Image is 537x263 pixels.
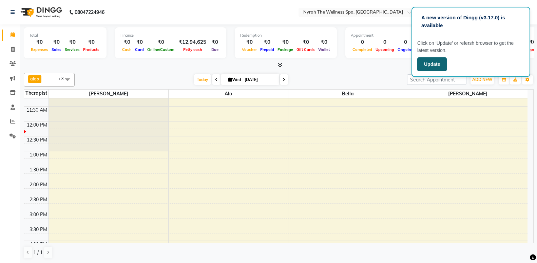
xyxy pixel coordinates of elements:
span: +3 [58,76,69,81]
div: ₹0 [133,38,146,46]
span: [PERSON_NAME] [408,90,528,98]
span: Prepaid [258,47,276,52]
p: Click on ‘Update’ or refersh browser to get the latest version. [417,40,524,54]
div: ₹0 [317,38,331,46]
div: 2:00 PM [28,181,49,188]
button: ADD NEW [471,75,494,84]
div: ₹0 [295,38,317,46]
span: Expenses [29,47,50,52]
span: 1 / 1 [33,249,43,256]
div: ₹0 [63,38,81,46]
span: Voucher [240,47,258,52]
div: ₹0 [29,38,50,46]
span: Completed [351,47,374,52]
span: [PERSON_NAME] [49,90,168,98]
div: 1:30 PM [28,166,49,173]
span: Cash [120,47,133,52]
span: Gift Cards [295,47,317,52]
span: Services [63,47,81,52]
span: Due [210,47,220,52]
div: ₹0 [276,38,295,46]
div: 3:00 PM [28,211,49,218]
b: 08047224946 [75,3,104,22]
span: Package [276,47,295,52]
input: Search Appointment [407,74,466,85]
div: Appointment [351,33,435,38]
span: ADD NEW [472,77,492,82]
div: 3:30 PM [28,226,49,233]
div: ₹12,94,625 [176,38,209,46]
span: Online/Custom [146,47,176,52]
div: ₹0 [50,38,63,46]
div: 12:30 PM [25,136,49,144]
div: ₹0 [81,38,101,46]
div: ₹0 [240,38,258,46]
span: Wed [227,77,243,82]
span: Wallet [317,47,331,52]
div: 1:00 PM [28,151,49,158]
div: 0 [374,38,396,46]
span: Petty cash [181,47,204,52]
div: Redemption [240,33,331,38]
span: alo [169,90,288,98]
span: Products [81,47,101,52]
p: A new version of Dingg (v3.17.0) is available [421,14,520,29]
span: Sales [50,47,63,52]
span: Ongoing [396,47,415,52]
input: 2025-09-03 [243,75,276,85]
button: Update [417,57,447,71]
div: ₹0 [209,38,221,46]
span: Today [194,74,211,85]
div: 0 [351,38,374,46]
div: 11:30 AM [25,107,49,114]
div: Total [29,33,101,38]
span: alo [30,76,36,81]
div: ₹0 [258,38,276,46]
div: 4:00 PM [28,241,49,248]
img: logo [17,3,64,22]
a: x [36,76,39,81]
div: Finance [120,33,221,38]
div: Therapist [24,90,49,97]
div: 2:30 PM [28,196,49,203]
div: 12:00 PM [25,121,49,129]
div: ₹0 [120,38,133,46]
span: bella [288,90,408,98]
div: 0 [396,38,415,46]
span: Upcoming [374,47,396,52]
div: ₹0 [146,38,176,46]
span: Card [133,47,146,52]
